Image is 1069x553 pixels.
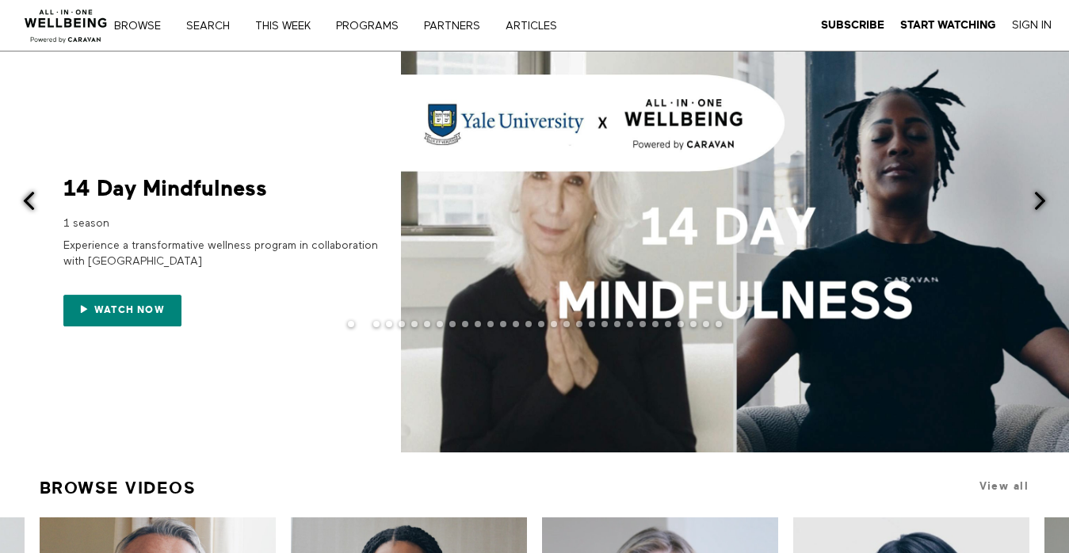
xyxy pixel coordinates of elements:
a: Start Watching [900,18,996,32]
a: Search [181,21,246,32]
a: Browse [109,21,178,32]
a: PROGRAMS [330,21,415,32]
a: Browse Videos [40,471,197,505]
a: PARTNERS [418,21,497,32]
nav: Primary [125,17,590,33]
a: View all [979,480,1029,492]
strong: Start Watching [900,19,996,31]
a: Subscribe [821,18,884,32]
a: ARTICLES [500,21,574,32]
strong: Subscribe [821,19,884,31]
a: THIS WEEK [250,21,327,32]
a: Sign In [1012,18,1052,32]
